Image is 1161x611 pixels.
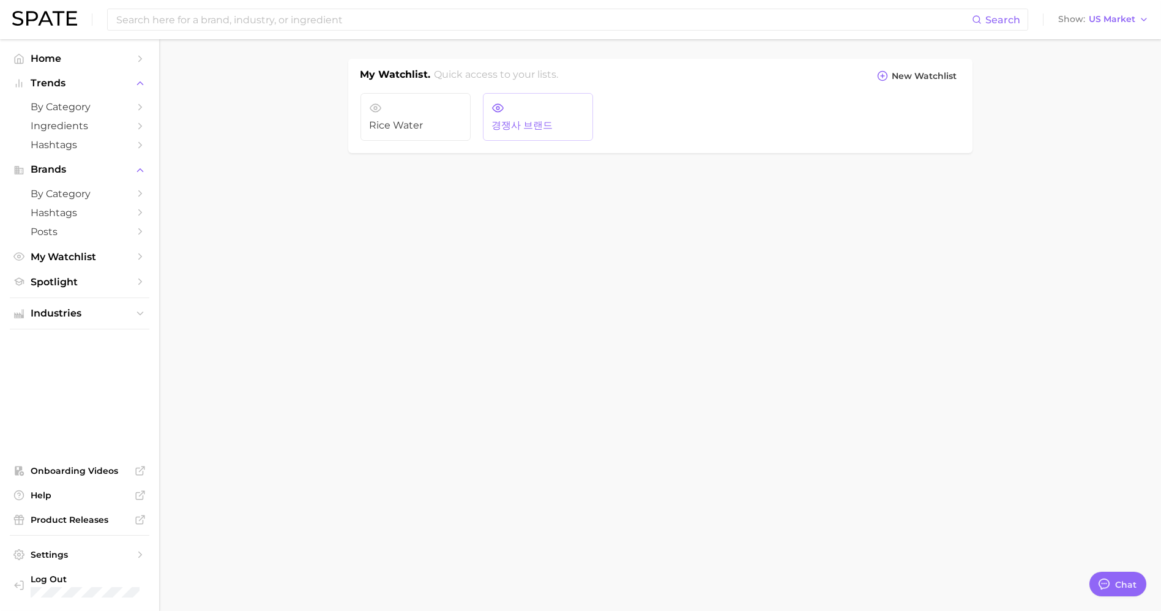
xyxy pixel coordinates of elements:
[10,247,149,266] a: My Watchlist
[31,514,129,525] span: Product Releases
[10,203,149,222] a: Hashtags
[31,101,129,113] span: by Category
[115,9,972,30] input: Search here for a brand, industry, or ingredient
[892,71,957,81] span: New Watchlist
[10,304,149,323] button: Industries
[31,574,140,585] span: Log Out
[10,49,149,68] a: Home
[31,251,129,263] span: My Watchlist
[10,222,149,241] a: Posts
[874,67,960,84] button: New Watchlist
[10,74,149,92] button: Trends
[10,545,149,564] a: Settings
[31,78,129,89] span: Trends
[10,511,149,529] a: Product Releases
[31,120,129,132] span: Ingredients
[10,486,149,504] a: Help
[12,11,77,26] img: SPATE
[1055,12,1152,28] button: ShowUS Market
[31,465,129,476] span: Onboarding Videos
[31,53,129,64] span: Home
[31,276,129,288] span: Spotlight
[31,226,129,238] span: Posts
[360,93,471,141] a: rice water
[10,97,149,116] a: by Category
[360,67,431,86] h1: My Watchlist.
[31,207,129,219] span: Hashtags
[31,139,129,151] span: Hashtags
[10,160,149,179] button: Brands
[10,272,149,291] a: Spotlight
[10,462,149,480] a: Onboarding Videos
[434,67,558,86] h2: Quick access to your lists.
[10,570,149,601] a: Log out. Currently logged in with e-mail ykkim110@cosrx.co.kr.
[1058,16,1085,23] span: Show
[492,120,584,131] span: 경쟁사 브랜드
[10,135,149,154] a: Hashtags
[10,184,149,203] a: by Category
[31,308,129,319] span: Industries
[483,93,593,141] a: 경쟁사 브랜드
[31,164,129,175] span: Brands
[1089,16,1135,23] span: US Market
[10,116,149,135] a: Ingredients
[31,188,129,200] span: by Category
[370,120,461,131] span: rice water
[31,549,129,560] span: Settings
[31,490,129,501] span: Help
[985,14,1020,26] span: Search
